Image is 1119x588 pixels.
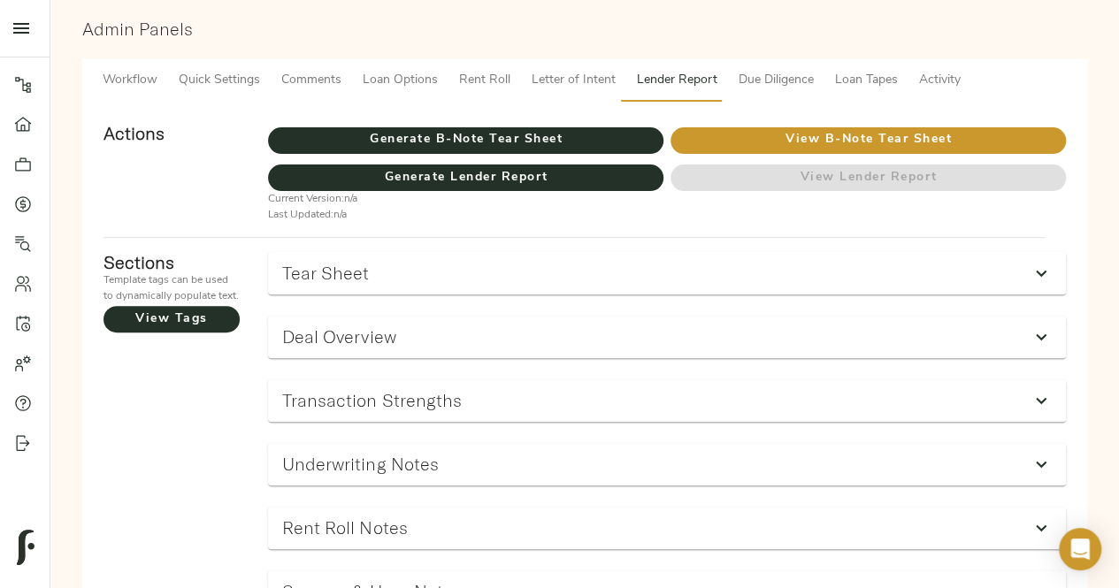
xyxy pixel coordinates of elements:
span: Lender Report [637,70,717,92]
div: Open Intercom Messenger [1059,528,1101,570]
h3: Rent Roll Notes [282,517,407,538]
span: Generate B-Note Tear Sheet [268,129,663,151]
button: View B-Note Tear Sheet [671,127,1066,154]
button: Generate Lender Report [268,164,663,191]
span: Due Diligence [739,70,814,92]
span: Quick Settings [179,70,260,92]
div: Tear Sheet [268,252,1066,294]
h3: Admin Panels [82,19,1088,39]
p: Template tags can be used to dynamically populate text. [103,272,241,304]
span: Workflow [103,70,157,92]
span: View B-Note Tear Sheet [671,129,1066,151]
h3: Deal Overview [282,326,395,347]
div: Deal Overview [268,316,1066,358]
p: Current Version: n/a [268,191,663,207]
span: Activity [919,70,961,92]
button: View Tags [103,306,241,332]
strong: Actions [103,122,165,144]
span: Loan Tapes [835,70,898,92]
button: Generate B-Note Tear Sheet [268,127,663,154]
h3: Transaction Strengths [282,390,461,410]
div: Transaction Strengths [268,379,1066,422]
div: Underwriting Notes [268,443,1066,485]
span: View Tags [103,309,241,331]
span: Loan Options [363,70,438,92]
img: logo [17,530,34,565]
span: Rent Roll [459,70,510,92]
span: Letter of Intent [532,70,616,92]
strong: Sections [103,251,174,273]
div: Rent Roll Notes [268,507,1066,549]
span: Generate Lender Report [268,167,663,189]
h3: Underwriting Notes [282,454,438,474]
p: Last Updated: n/a [268,207,663,223]
span: Comments [281,70,341,92]
h3: Tear Sheet [282,263,369,283]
